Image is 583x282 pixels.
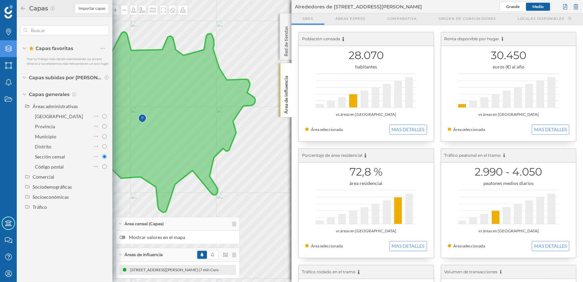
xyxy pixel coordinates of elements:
[532,4,544,9] span: Medio
[303,16,313,21] span: Area
[305,49,427,62] h1: 28.070
[33,174,54,180] div: Comercial
[29,74,103,81] span: Capas subidas por [PERSON_NAME]
[35,154,65,159] div: Sección censal
[441,265,576,279] div: Volumen de transacciones
[299,149,434,162] div: Porcentaje de área residencial
[441,32,576,46] div: Renta disponible por hogar
[102,154,107,159] input: Sección censal
[35,124,55,129] div: Provincia
[518,16,565,21] span: Locales disponibles
[448,63,570,70] div: euros (€) al año
[138,112,146,126] img: Marker
[33,103,78,109] div: Áreas administrativas
[13,5,37,11] span: Soporte
[29,91,69,98] span: Capas generales
[441,149,576,162] div: Tráfico peatonal en el tramo
[102,124,107,129] input: Provincia
[295,3,422,10] span: Alrededores de [STREET_ADDRESS][PERSON_NAME]
[448,180,570,187] div: peatones medios diarios
[305,228,427,234] div: vs áreas en [GEOGRAPHIC_DATA]
[33,204,47,210] div: Tráfico
[299,265,434,279] div: Tráfico rodado en el tramo
[35,113,83,119] div: [GEOGRAPHIC_DATA]
[454,127,485,132] span: Área seleccionada
[305,111,427,118] div: vs áreas en [GEOGRAPHIC_DATA]
[283,73,289,114] p: Área de influencia
[26,3,50,14] h2: Capas
[102,134,107,139] input: Municipio
[311,127,343,132] span: Área seleccionada
[119,234,236,241] label: Mostrar valores en el mapa
[124,252,163,258] span: Áreas de influencia
[506,4,520,9] span: Grande
[305,63,427,70] div: habitantes
[299,32,434,46] div: Población censada
[448,166,570,178] h1: 2.990 - 4.050
[35,134,56,139] div: Municipio
[305,180,427,187] div: área residencial
[92,267,226,273] div: [STREET_ADDRESS][PERSON_NAME] (7 min Conduciendo en hora punta)
[448,49,570,62] h1: 30.450
[102,144,107,149] input: Distrito
[4,5,13,18] img: Geoblink Logo
[33,194,69,200] div: Socioeconómicas
[29,45,73,52] span: Capas favoritas
[311,243,343,248] span: Área seleccionada
[33,184,72,190] div: Sociodemográficas
[389,241,427,251] button: MAS DETALLES
[532,125,569,135] button: MAS DETALLES
[335,16,365,21] span: Áreas espejo
[124,221,164,227] span: Área censal (Capas)
[27,57,109,65] span: Haz tu trabajo más rápido manteniendo un acceso directo a tus elementos más relevantes en un solo...
[532,241,569,251] button: MAS DETALLES
[305,166,427,178] h1: 72,8 %
[35,144,51,149] div: Distrito
[102,114,107,119] input: [GEOGRAPHIC_DATA]
[283,23,289,56] p: Red de tiendas
[454,243,485,248] span: Área seleccionada
[448,111,570,118] div: vs áreas en [GEOGRAPHIC_DATA]
[35,164,64,170] div: Código postal
[439,16,496,21] span: Origen de consumidores
[448,228,570,234] div: vs áreas en [GEOGRAPHIC_DATA]
[78,5,105,11] span: Importar capas
[102,164,107,169] input: Código postal
[389,125,427,135] button: MAS DETALLES
[387,16,417,21] span: Comparativa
